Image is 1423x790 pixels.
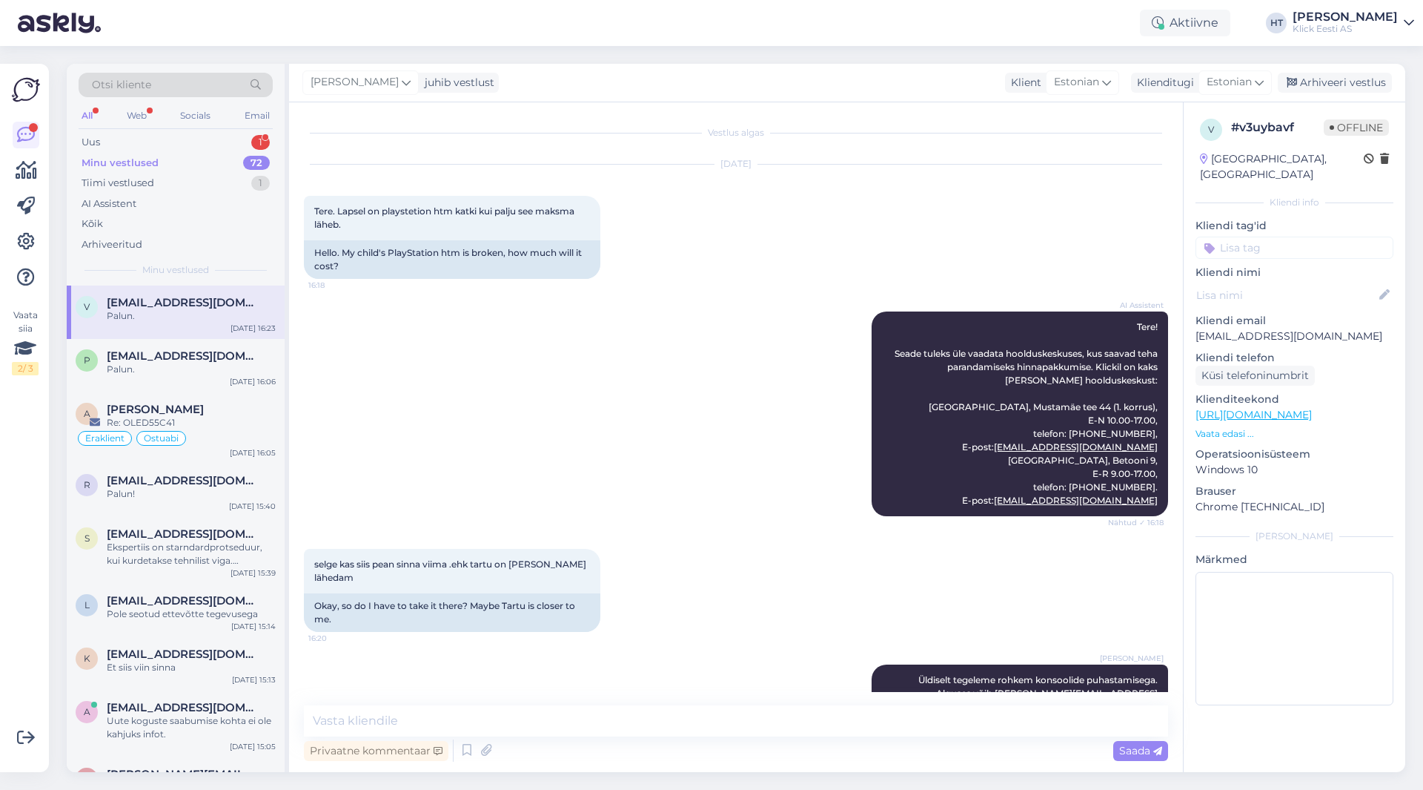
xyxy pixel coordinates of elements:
div: Okay, so do I have to take it there? Maybe Tartu is closer to me. [304,593,600,632]
div: [PERSON_NAME] [1293,11,1398,23]
div: Uute koguste saabumise kohta ei ole kahjuks infot. [107,714,276,741]
div: Re: OLED55C41 [107,416,276,429]
div: juhib vestlust [419,75,494,90]
span: Minu vestlused [142,263,209,277]
p: Kliendi tag'id [1195,218,1393,234]
span: anneli.maranik@gmail.com [107,701,261,714]
div: Aktiivne [1140,10,1230,36]
div: # v3uybavf [1231,119,1324,136]
a: [PERSON_NAME]Klick Eesti AS [1293,11,1414,35]
div: Web [124,106,150,125]
p: Märkmed [1195,552,1393,567]
span: v [84,301,90,312]
span: karmenveli@gmail.com [107,648,261,661]
div: Privaatne kommentaar [304,741,448,761]
div: [DATE] 16:23 [230,323,276,334]
span: ritakork0506@gmail.com [107,474,261,487]
span: p [84,355,90,366]
span: saneiko93@gmail.com [107,527,261,541]
div: Kliendi info [1195,196,1393,209]
span: 16:18 [308,280,364,291]
div: All [79,106,96,125]
div: 72 [243,156,270,171]
span: A [84,408,90,419]
div: Kõik [82,217,103,231]
div: [DATE] 16:06 [230,376,276,387]
span: Otsi kliente [92,77,151,93]
div: Vaata siia [12,309,39,375]
div: Minu vestlused [82,156,159,171]
div: Palun. [107,363,276,376]
div: Ekspertiis on starndardprotseduur, kui kurdetakse tehnilist viga. [PERSON_NAME] hoolduse vastuse ... [107,541,276,567]
div: Email [242,106,273,125]
div: Tiimi vestlused [82,176,154,191]
div: Palun! [107,487,276,501]
a: [URL][DOMAIN_NAME] [1195,408,1312,421]
span: Tere. Lapsel on playstetion htm katki kui palju see maksma läheb. [314,205,577,230]
input: Lisa nimi [1196,287,1376,303]
div: Küsi telefoninumbrit [1195,366,1315,386]
span: 16:20 [308,633,364,644]
p: Kliendi telefon [1195,350,1393,366]
span: s [84,533,90,544]
p: Windows 10 [1195,462,1393,478]
p: Kliendi email [1195,313,1393,329]
span: Offline [1324,119,1389,136]
p: [EMAIL_ADDRESS][DOMAIN_NAME] [1195,329,1393,344]
span: Üldiselt tegeleme rohkem konsoolide puhastamisega. Alguses võib [PERSON_NAME] aadressilt kas on v... [895,674,1160,725]
div: [DATE] 15:14 [231,621,276,632]
p: Kliendi nimi [1195,265,1393,280]
span: L [84,599,90,610]
div: 1 [251,176,270,191]
div: Klick Eesti AS [1293,23,1398,35]
div: [DATE] 15:39 [230,567,276,579]
div: Klient [1005,75,1041,90]
img: Askly Logo [12,76,40,104]
span: Ostuabi [144,434,179,443]
span: [PERSON_NAME] [311,74,399,90]
div: Uus [82,135,100,150]
p: Klienditeekond [1195,392,1393,407]
div: [PERSON_NAME] [1195,530,1393,543]
div: HT [1266,13,1287,33]
span: selge kas siis pean sinna viima .ehk tartu on [PERSON_NAME] lähedam [314,559,588,583]
span: parekjuss@gmail.com [107,349,261,363]
div: [GEOGRAPHIC_DATA], [GEOGRAPHIC_DATA] [1200,151,1364,182]
span: r [84,479,90,490]
div: Klienditugi [1131,75,1194,90]
span: Estonian [1054,74,1099,90]
div: AI Assistent [82,197,136,211]
div: Socials [177,106,213,125]
span: v [1208,124,1214,135]
div: Arhiveeritud [82,237,142,252]
div: 2 / 3 [12,362,39,375]
div: Arhiveeri vestlus [1278,73,1392,93]
span: [PERSON_NAME] [1100,653,1164,664]
p: Operatsioonisüsteem [1195,447,1393,462]
span: Nähtud ✓ 16:18 [1108,517,1164,528]
div: [DATE] 15:40 [229,501,276,512]
span: Eraklient [85,434,125,443]
span: Aleksandr Naumov [107,403,204,416]
span: Estonian [1207,74,1252,90]
span: stanislav.bunin@gmail.com [107,768,261,781]
a: [EMAIL_ADDRESS][DOMAIN_NAME] [994,495,1158,506]
a: [EMAIL_ADDRESS][DOMAIN_NAME] [994,441,1158,452]
div: [DATE] 15:13 [232,674,276,685]
div: Et siis viin sinna [107,661,276,674]
span: valkkadri@gmail.com [107,296,261,309]
div: [DATE] [304,157,1168,171]
p: Vaata edasi ... [1195,427,1393,441]
span: Laurin85@gmail.com [107,594,261,608]
span: AI Assistent [1108,300,1164,311]
div: [DATE] 15:05 [230,741,276,752]
p: Brauser [1195,484,1393,499]
input: Lisa tag [1195,237,1393,259]
div: [DATE] 16:05 [230,447,276,458]
div: Vestlus algas [304,126,1168,139]
span: k [84,653,90,664]
p: Chrome [TECHNICAL_ID] [1195,499,1393,515]
div: 1 [251,135,270,150]
div: Pole seotud ettevõtte tegevusega [107,608,276,621]
div: Hello. My child's PlayStation htm is broken, how much will it cost? [304,240,600,279]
